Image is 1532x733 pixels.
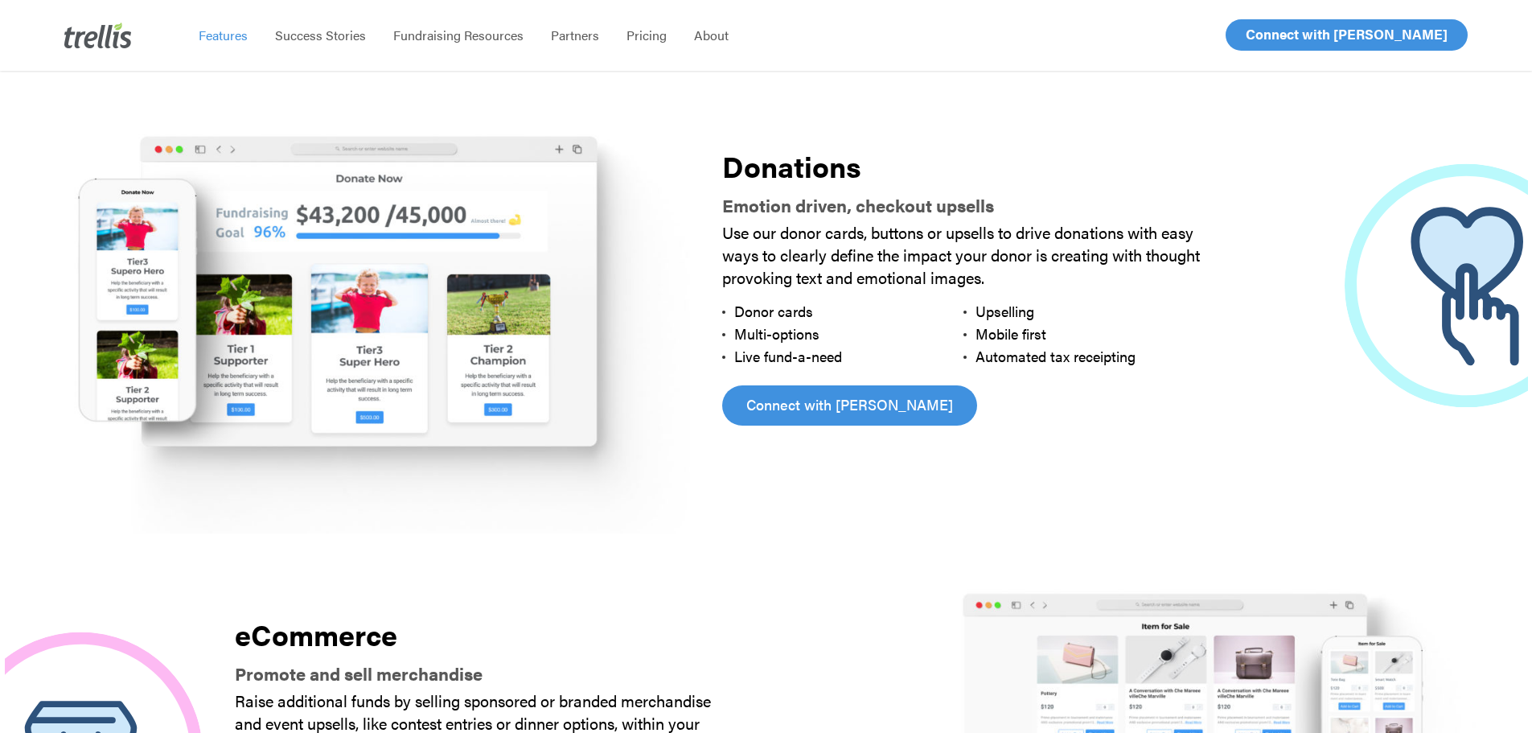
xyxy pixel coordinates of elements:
span: Connect with [PERSON_NAME] [746,393,953,416]
span: About [694,26,729,44]
strong: eCommerce [235,613,397,655]
img: Trellis [64,23,132,48]
span: Pricing [626,26,667,44]
a: Success Stories [261,27,380,43]
strong: Promote and sell merchandise [235,661,483,686]
span: Connect with [PERSON_NAME] [1246,24,1448,43]
span: Use our donor cards, buttons or upsells to drive donations with easy ways to clearly define the i... [722,220,1200,289]
span: Automated tax receipting [975,346,1136,366]
a: Fundraising Resources [380,27,537,43]
a: About [680,27,742,43]
span: Success Stories [275,26,366,44]
a: Connect with [PERSON_NAME] [1226,19,1468,51]
span: Multi-options [734,323,819,344]
a: Pricing [613,27,680,43]
strong: Donations [722,145,861,187]
span: Mobile first [975,323,1046,344]
a: Features [185,27,261,43]
span: Live fund-a-need [734,346,842,366]
a: Connect with [PERSON_NAME] [722,385,977,426]
span: Donor cards [734,301,813,321]
a: Partners [537,27,613,43]
strong: Emotion driven, checkout upsells [722,192,994,217]
span: Upselling [975,301,1034,321]
span: Features [199,26,248,44]
span: Fundraising Resources [393,26,524,44]
span: Partners [551,26,599,44]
